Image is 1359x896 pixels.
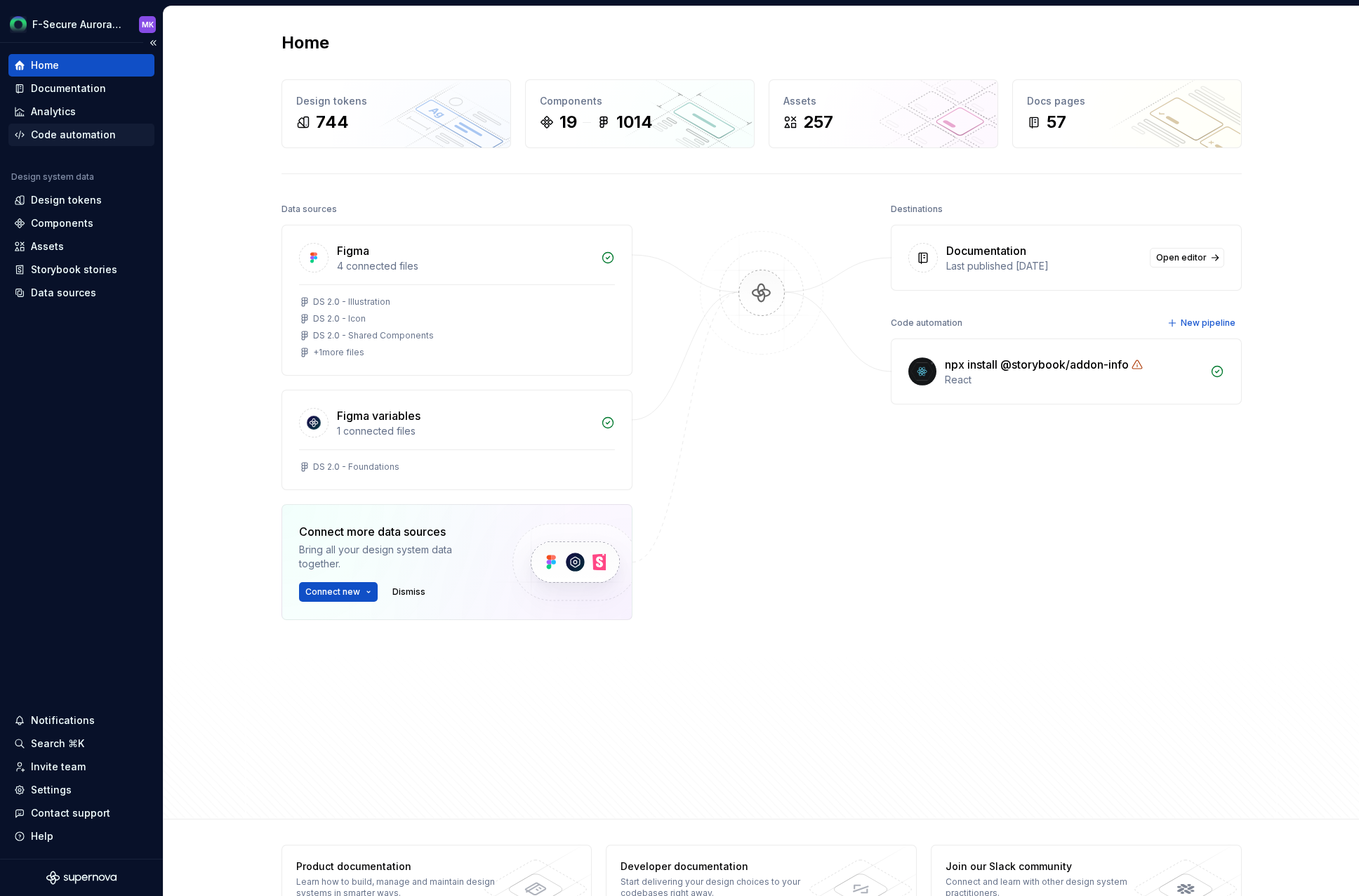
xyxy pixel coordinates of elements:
[296,94,496,108] div: Design tokens
[337,259,592,273] div: 4 connected files
[1156,252,1207,263] span: Open editor
[281,199,337,219] div: Data sources
[299,582,378,602] button: Connect new
[281,79,511,148] a: Design tokens744
[31,128,116,142] div: Code automation
[31,760,86,774] div: Invite team
[296,859,500,874] div: Product documentation
[337,407,420,424] div: Figma variables
[281,390,632,490] a: Figma variables1 connected filesDS 2.0 - Foundations
[31,286,96,300] div: Data sources
[31,105,76,119] div: Analytics
[891,313,962,333] div: Code automation
[540,94,740,108] div: Components
[313,296,390,308] div: DS 2.0 - Illustration
[316,111,349,133] div: 744
[337,242,369,259] div: Figma
[8,802,154,824] button: Contact support
[10,16,27,33] img: d3bb7620-ca80-4d5f-be32-27088bf5cb46.png
[803,111,833,133] div: 257
[8,258,154,281] a: Storybook stories
[31,216,93,230] div: Components
[31,239,64,253] div: Assets
[946,242,1026,259] div: Documentation
[8,189,154,211] a: Design tokens
[559,111,577,133] div: 19
[621,859,825,874] div: Developer documentation
[1047,111,1066,133] div: 57
[1012,79,1242,148] a: Docs pages57
[281,32,329,54] h2: Home
[31,58,59,72] div: Home
[313,347,364,358] div: + 1 more files
[3,9,160,39] button: F-Secure Aurora Design SystemMK
[31,193,102,207] div: Design tokens
[8,756,154,778] a: Invite team
[8,54,154,77] a: Home
[305,586,360,598] span: Connect new
[143,33,163,53] button: Collapse sidebar
[31,806,110,820] div: Contact support
[31,737,84,751] div: Search ⌘K
[945,356,1129,373] div: npx install @storybook/addon-info
[31,829,53,843] div: Help
[142,19,154,30] div: MK
[8,124,154,146] a: Code automation
[769,79,998,148] a: Assets257
[31,263,117,277] div: Storybook stories
[8,779,154,801] a: Settings
[8,235,154,258] a: Assets
[313,313,366,324] div: DS 2.0 - Icon
[8,212,154,235] a: Components
[299,543,489,571] div: Bring all your design system data together.
[46,871,117,885] svg: Supernova Logo
[525,79,755,148] a: Components191014
[386,582,432,602] button: Dismiss
[891,199,943,219] div: Destinations
[11,171,94,183] div: Design system data
[299,523,489,540] div: Connect more data sources
[31,713,95,727] div: Notifications
[945,373,1202,387] div: React
[1181,317,1235,329] span: New pipeline
[1027,94,1227,108] div: Docs pages
[8,825,154,848] button: Help
[337,424,592,438] div: 1 connected files
[313,330,434,341] div: DS 2.0 - Shared Components
[31,81,106,95] div: Documentation
[8,77,154,100] a: Documentation
[1150,248,1224,268] a: Open editor
[8,732,154,755] button: Search ⌘K
[32,18,122,32] div: F-Secure Aurora Design System
[281,225,632,376] a: Figma4 connected filesDS 2.0 - IllustrationDS 2.0 - IconDS 2.0 - Shared Components+1more files
[8,282,154,304] a: Data sources
[313,461,399,473] div: DS 2.0 - Foundations
[946,859,1150,874] div: Join our Slack community
[946,259,1141,273] div: Last published [DATE]
[8,709,154,732] button: Notifications
[392,586,425,598] span: Dismiss
[31,783,72,797] div: Settings
[8,100,154,123] a: Analytics
[783,94,983,108] div: Assets
[1163,313,1242,333] button: New pipeline
[616,111,653,133] div: 1014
